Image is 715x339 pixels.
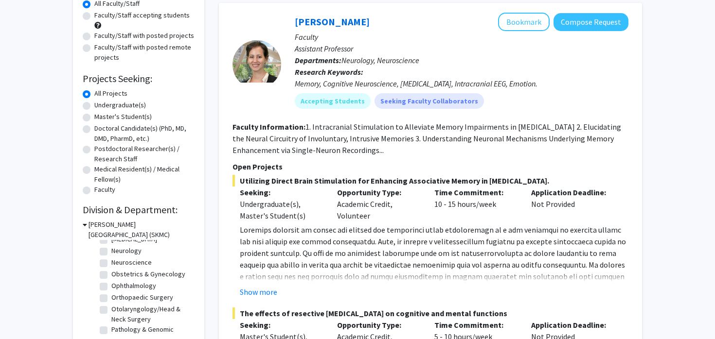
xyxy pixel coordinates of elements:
[83,73,195,85] h2: Projects Seeking:
[240,286,277,298] button: Show more
[232,175,628,186] span: Utilizing Direct Brain Stimulation for Enhancing Associative Memory in [MEDICAL_DATA].
[232,161,628,172] p: Open Projects
[232,122,621,155] fg-read-more: 1. Intracranial Stimulation to Alleviate Memory Impairments in [MEDICAL_DATA] 2. Elucidating the ...
[111,281,156,291] label: Ophthalmology
[232,122,305,132] b: Faculty Information:
[337,319,420,331] p: Opportunity Type:
[94,100,146,110] label: Undergraduate(s)
[240,186,322,198] p: Seeking:
[295,16,370,28] a: [PERSON_NAME]
[531,186,614,198] p: Application Deadline:
[240,198,322,221] div: Undergraduate(s), Master's Student(s)
[341,55,419,65] span: Neurology, Neuroscience
[295,43,628,54] p: Assistant Professor
[89,220,195,240] h3: [PERSON_NAME][GEOGRAPHIC_DATA] (SKMC)
[83,204,195,216] h2: Division & Department:
[94,144,195,164] label: Postdoctoral Researcher(s) / Research Staff
[7,295,41,332] iframe: Chat
[434,186,517,198] p: Time Commitment:
[295,31,628,43] p: Faculty
[94,185,115,195] label: Faculty
[524,186,621,221] div: Not Provided
[330,186,427,221] div: Academic Credit, Volunteer
[94,10,190,20] label: Faculty/Staff accepting students
[434,319,517,331] p: Time Commitment:
[111,292,173,303] label: Orthopaedic Surgery
[111,257,152,268] label: Neuroscience
[375,93,484,109] mat-chip: Seeking Faculty Collaborators
[498,13,550,31] button: Add Noa Herz to Bookmarks
[531,319,614,331] p: Application Deadline:
[111,246,142,256] label: Neurology
[427,186,524,221] div: 10 - 15 hours/week
[94,123,195,144] label: Doctoral Candidate(s) (PhD, MD, DMD, PharmD, etc.)
[94,112,152,122] label: Master's Student(s)
[94,42,195,63] label: Faculty/Staff with posted remote projects
[295,55,341,65] b: Departments:
[554,13,628,31] button: Compose Request to Noa Herz
[295,78,628,89] div: Memory, Cognitive Neuroscience, [MEDICAL_DATA], Intracranial EEG, Emotion.
[240,319,322,331] p: Seeking:
[295,67,363,77] b: Research Keywords:
[94,88,127,99] label: All Projects
[94,164,195,185] label: Medical Resident(s) / Medical Fellow(s)
[295,93,371,109] mat-chip: Accepting Students
[111,269,185,279] label: Obstetrics & Gynecology
[337,186,420,198] p: Opportunity Type:
[94,31,194,41] label: Faculty/Staff with posted projects
[232,307,628,319] span: The effects of resective [MEDICAL_DATA] on cognitive and mental functions
[111,304,192,324] label: Otolaryngology/Head & Neck Surgery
